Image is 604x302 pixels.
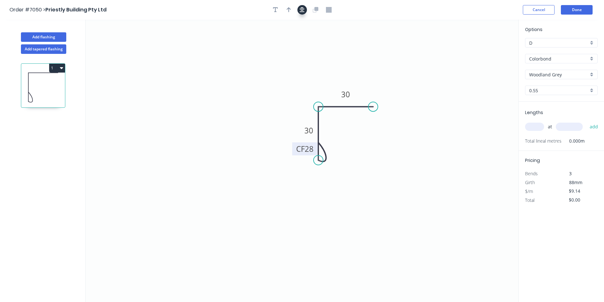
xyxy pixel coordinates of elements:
span: Girth [525,179,535,185]
span: Total [525,197,535,203]
span: Priestly Building Pty Ltd [45,6,107,13]
button: 1 [49,64,65,73]
span: Lengths [525,109,543,116]
svg: 0 [86,20,518,302]
tspan: 30 [304,125,313,136]
span: at [548,122,552,131]
span: 88mm [569,179,582,185]
input: Colour [529,71,588,78]
span: Options [525,26,542,33]
button: add [587,121,601,132]
button: Add flashing [21,32,66,42]
button: Done [561,5,593,15]
button: Add tapered flashing [21,44,66,54]
tspan: CF [296,144,305,154]
input: Thickness [529,87,588,94]
tspan: 30 [341,89,350,100]
span: Bends [525,170,538,177]
input: Material [529,55,588,62]
span: $/m [525,188,533,194]
span: 3 [569,170,572,177]
span: Total lineal metres [525,137,562,145]
button: Cancel [523,5,555,15]
span: Order #7050 > [10,6,45,13]
span: 0.000m [562,137,585,145]
input: Price level [529,40,588,46]
span: Pricing [525,157,540,164]
tspan: 28 [305,144,314,154]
